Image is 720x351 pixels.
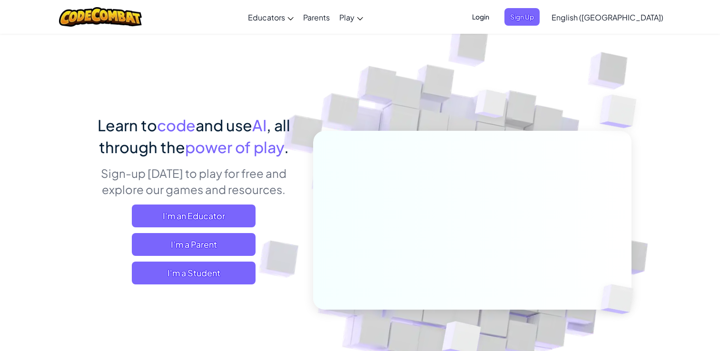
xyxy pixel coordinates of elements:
[98,116,157,135] span: Learn to
[185,137,284,156] span: power of play
[504,8,540,26] button: Sign Up
[284,137,289,156] span: .
[59,7,142,27] img: CodeCombat logo
[335,4,368,30] a: Play
[466,8,495,26] button: Login
[157,116,196,135] span: code
[248,12,285,22] span: Educators
[298,4,335,30] a: Parents
[196,116,252,135] span: and use
[132,205,256,227] a: I'm an Educator
[457,71,525,142] img: Overlap cubes
[339,12,355,22] span: Play
[552,12,663,22] span: English ([GEOGRAPHIC_DATA])
[547,4,668,30] a: English ([GEOGRAPHIC_DATA])
[89,165,299,197] p: Sign-up [DATE] to play for free and explore our games and resources.
[581,71,663,152] img: Overlap cubes
[243,4,298,30] a: Educators
[584,264,656,334] img: Overlap cubes
[132,233,256,256] a: I'm a Parent
[132,262,256,284] button: I'm a Student
[252,116,266,135] span: AI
